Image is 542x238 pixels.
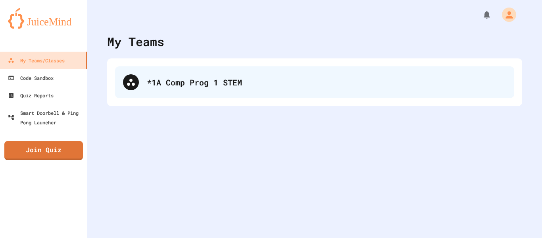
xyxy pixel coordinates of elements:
div: *1A Comp Prog 1 STEM [115,66,514,98]
a: Join Quiz [4,141,83,160]
div: My Account [494,6,518,24]
div: My Notifications [467,8,494,21]
div: Code Sandbox [8,73,54,83]
div: My Teams/Classes [8,56,65,65]
img: logo-orange.svg [8,8,79,29]
div: *1A Comp Prog 1 STEM [147,76,506,88]
div: Smart Doorbell & Ping Pong Launcher [8,108,84,127]
div: My Teams [107,33,164,50]
div: Quiz Reports [8,91,54,100]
